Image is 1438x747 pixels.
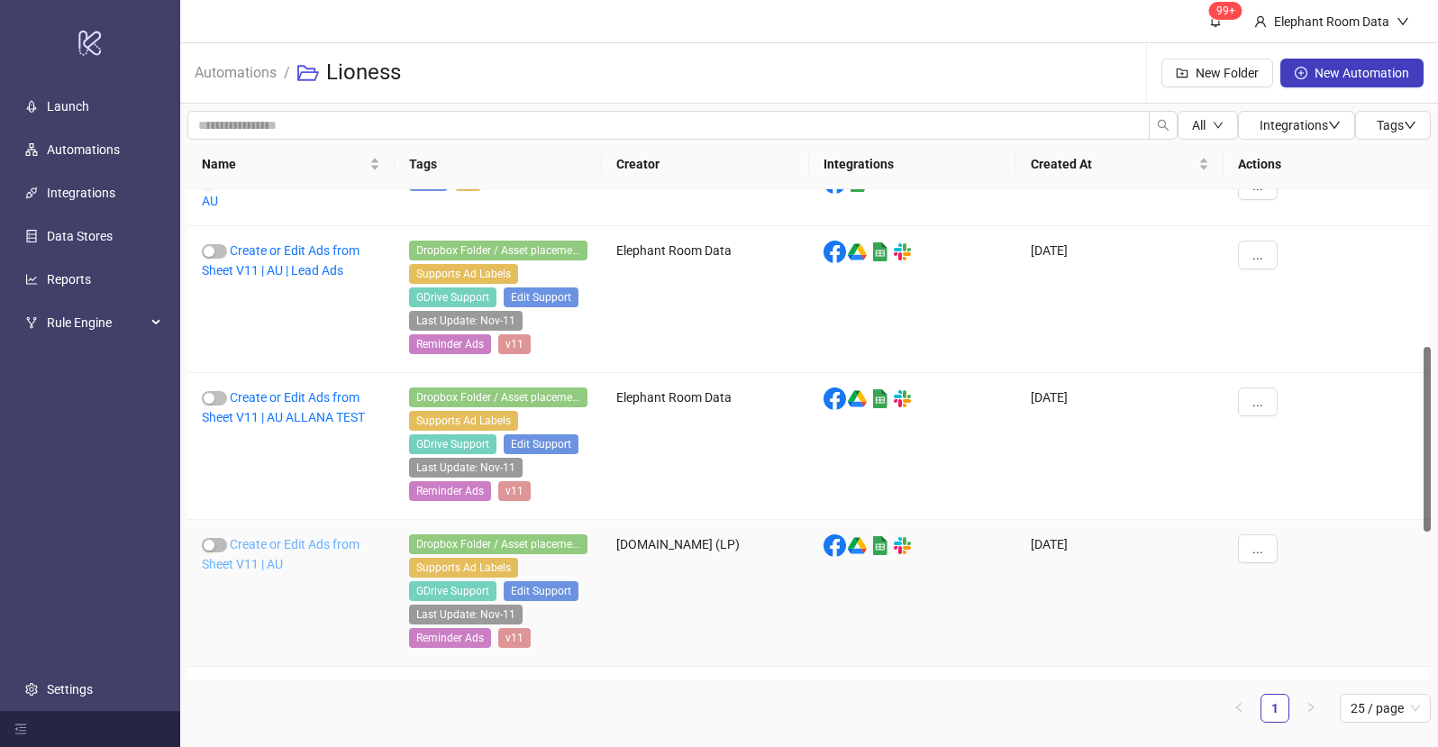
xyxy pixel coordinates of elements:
div: [DATE] [1016,226,1224,373]
div: Page Size [1340,694,1431,723]
span: ... [1252,248,1263,262]
span: down [1404,119,1416,132]
button: Integrationsdown [1238,111,1355,140]
div: [DATE] [1016,373,1224,520]
span: folder-add [1176,67,1188,79]
span: Supports Ad Labels [409,264,518,284]
span: Edit Support [504,581,578,601]
a: Launch [47,99,89,114]
span: user [1254,15,1267,28]
button: left [1224,694,1253,723]
button: Alldown [1178,111,1238,140]
span: v11 [498,334,531,354]
span: right [1306,702,1316,713]
span: All [1192,118,1206,132]
div: Elephant Room Data [602,226,809,373]
span: Reminder Ads [409,334,491,354]
span: Name [202,154,366,174]
span: New Automation [1315,66,1409,80]
span: ... [1252,395,1263,409]
span: bell [1209,14,1222,27]
div: [DATE] [1016,520,1224,667]
li: Previous Page [1224,694,1253,723]
span: Supports Ad Labels [409,411,518,431]
span: Last Update: Nov-11 [409,605,523,624]
button: New Folder [1161,59,1273,87]
span: Edit Support [504,287,578,307]
span: New Folder [1196,66,1259,80]
button: ... [1238,241,1278,269]
span: Dropbox Folder / Asset placement detection [409,534,587,554]
span: down [1328,119,1341,132]
a: Create or Edit Ads from Sheet V11 | AU ALLANA TEST [202,390,365,424]
th: Tags [395,140,602,189]
span: Integrations [1260,118,1341,132]
a: Create or Edit Ads from Sheet V11 | AU | Lead Ads [202,243,359,278]
span: Last Update: Nov-11 [409,458,523,478]
div: Elephant Room Data [1267,12,1397,32]
span: search [1157,119,1170,132]
span: Dropbox Folder / Asset placement detection [409,387,587,407]
th: Created At [1016,140,1224,189]
span: 25 / page [1351,695,1420,722]
a: Automations [191,61,280,81]
span: GDrive Support [409,434,496,454]
div: [DATE] [1016,157,1224,226]
button: Tagsdown [1355,111,1431,140]
a: Data Stores [47,229,113,243]
a: Settings [47,682,93,697]
span: Edit Support [504,434,578,454]
th: Creator [602,140,809,189]
a: Automations [47,142,120,157]
th: Name [187,140,395,189]
th: Integrations [809,140,1016,189]
span: GDrive Support [409,581,496,601]
span: plus-circle [1295,67,1307,79]
span: Reminder Ads [409,628,491,648]
a: Integrations [47,186,115,200]
button: right [1297,694,1325,723]
span: Tags [1377,118,1416,132]
div: [DOMAIN_NAME] (LP) [602,520,809,667]
li: 1 [1261,694,1289,723]
span: v11 [498,481,531,501]
span: Last Update: Nov-11 [409,311,523,331]
sup: 1753 [1209,2,1242,20]
div: Elephant Room Data [602,157,809,226]
button: ... [1238,387,1278,416]
span: v11 [498,628,531,648]
th: Actions [1224,140,1431,189]
a: Reports [47,272,91,287]
li: / [284,44,290,102]
span: folder-open [297,62,319,84]
span: Created At [1031,154,1195,174]
span: ... [1252,542,1263,556]
span: Supports Ad Labels [409,558,518,578]
span: down [1397,15,1409,28]
li: Next Page [1297,694,1325,723]
span: fork [25,316,38,329]
span: GDrive Support [409,287,496,307]
span: left [1233,702,1244,713]
span: Reminder Ads [409,481,491,501]
a: 1 [1261,695,1288,722]
button: New Automation [1280,59,1424,87]
span: down [1213,120,1224,131]
button: ... [1238,534,1278,563]
h3: Lioness [326,59,401,87]
div: Elephant Room Data [602,373,809,520]
span: menu-fold [14,723,27,735]
span: Rule Engine [47,305,146,341]
span: Dropbox Folder / Asset placement detection [409,241,587,260]
a: Create or Edit Ads from Sheet V11 | AU [202,537,359,571]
